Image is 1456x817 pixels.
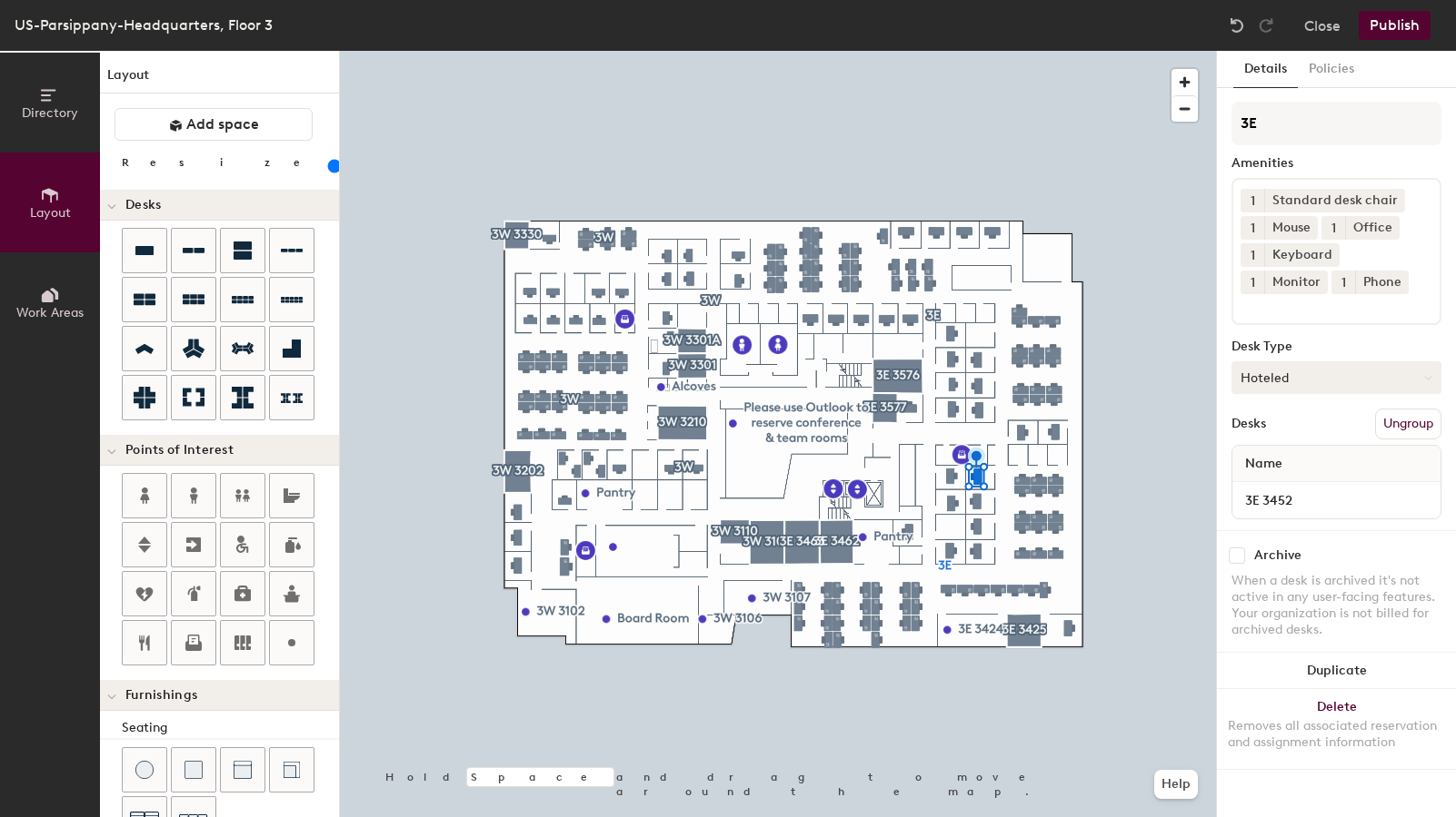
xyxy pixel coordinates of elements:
span: Layout [30,205,71,221]
img: Couch (middle) [234,761,252,779]
button: Stool [122,747,167,792]
span: 1 [1331,219,1336,238]
button: Add space [115,108,313,141]
button: Duplicate [1217,653,1456,689]
div: Resize [122,155,323,170]
div: Archive [1254,548,1301,563]
div: Keyboard [1264,243,1340,267]
div: US-Parsippany-Headquarters, Floor 3 [15,14,273,36]
button: 1 [1241,189,1264,212]
img: Redo [1257,16,1275,34]
div: Standard desk chair [1264,189,1405,212]
button: 1 [1321,216,1345,240]
button: Help [1154,770,1198,799]
div: Mouse [1264,216,1318,240]
button: Hoteled [1232,361,1441,394]
span: 1 [1251,192,1255,211]
button: 1 [1331,271,1355,294]
span: 1 [1251,273,1255,292]
button: Cushion [171,747,216,792]
div: Office [1345,216,1400,240]
button: 1 [1241,216,1264,240]
button: Couch (middle) [220,747,265,792]
img: Stool [135,761,154,779]
img: Undo [1228,16,1246,34]
div: Monitor [1264,271,1328,294]
div: Removes all associated reservation and assignment information [1228,718,1445,751]
div: Desks [1232,417,1266,431]
span: Work Areas [16,305,84,320]
div: Amenities [1232,156,1441,171]
span: 1 [1341,273,1346,292]
button: Details [1233,51,1298,88]
div: Phone [1355,271,1409,294]
span: 1 [1251,246,1255,265]
input: Unnamed desk [1236,487,1437,513]
span: Name [1236,448,1291,480]
button: Policies [1298,51,1365,88]
div: Seating [122,718,339,738]
span: Add space [186,115,259,133]
span: Points of Interest [125,443,234,458]
span: Furnishings [125,688,197,703]
img: Cushion [184,761,203,779]
button: Ungroup [1375,408,1441,439]
h1: Layout [100,65,339,94]
button: 1 [1241,243,1264,267]
button: DeleteRemoves all associated reservation and assignment information [1217,689,1456,769]
button: 1 [1241,271,1264,294]
button: Publish [1359,11,1431,40]
span: Directory [22,105,78,121]
div: When a desk is archived it's not active in any user-facing features. Your organization is not bil... [1232,573,1441,638]
button: Couch (corner) [269,747,314,792]
img: Couch (corner) [283,761,301,779]
button: Close [1304,11,1341,40]
div: Desk Type [1232,340,1441,354]
span: 1 [1251,219,1255,238]
span: Desks [125,198,161,212]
